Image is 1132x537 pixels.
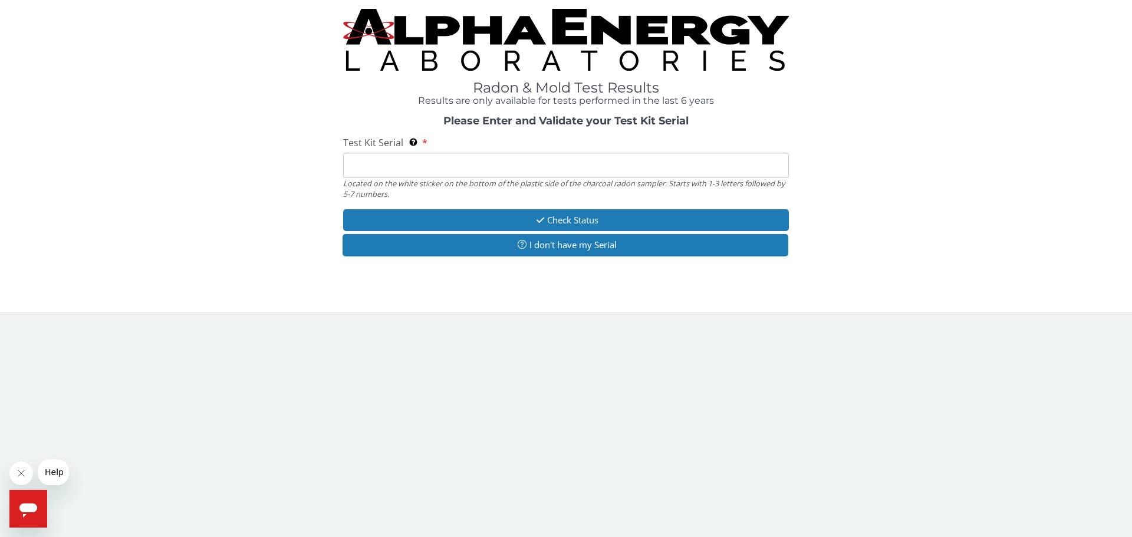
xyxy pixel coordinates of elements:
span: Test Kit Serial [343,136,403,149]
button: Check Status [343,209,789,231]
iframe: Button to launch messaging window [9,490,47,528]
div: Located on the white sticker on the bottom of the plastic side of the charcoal radon sampler. Sta... [343,178,789,200]
img: TightCrop.jpg [343,9,789,71]
iframe: Close message [9,462,33,485]
h4: Results are only available for tests performed in the last 6 years [343,95,789,106]
button: I don't have my Serial [343,234,788,256]
h1: Radon & Mold Test Results [343,80,789,95]
iframe: Message from company [38,459,69,485]
strong: Please Enter and Validate your Test Kit Serial [443,114,689,127]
